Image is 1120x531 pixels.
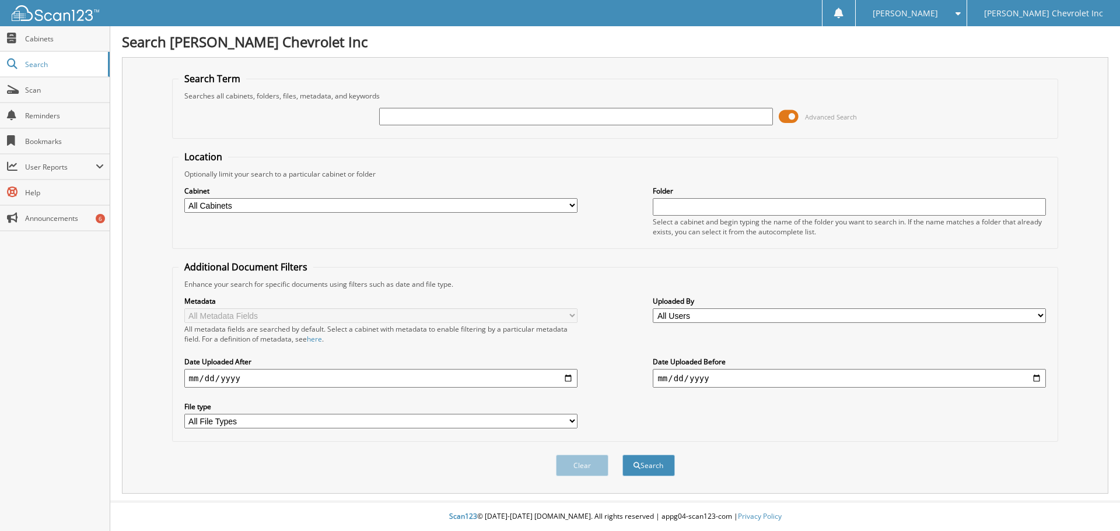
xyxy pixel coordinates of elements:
div: All metadata fields are searched by default. Select a cabinet with metadata to enable filtering b... [184,324,577,344]
label: Uploaded By [653,296,1046,306]
h1: Search [PERSON_NAME] Chevrolet Inc [122,32,1108,51]
button: Search [622,455,675,476]
label: Date Uploaded After [184,357,577,367]
input: start [184,369,577,388]
span: Scan123 [449,511,477,521]
span: Reminders [25,111,104,121]
legend: Search Term [178,72,246,85]
label: Cabinet [184,186,577,196]
span: Advanced Search [805,112,857,121]
div: Searches all cabinets, folders, files, metadata, and keywords [178,91,1052,101]
span: Bookmarks [25,136,104,146]
a: Privacy Policy [738,511,782,521]
legend: Location [178,150,228,163]
span: User Reports [25,162,96,172]
div: Enhance your search for specific documents using filters such as date and file type. [178,279,1052,289]
legend: Additional Document Filters [178,261,313,273]
span: [PERSON_NAME] [873,10,938,17]
label: Date Uploaded Before [653,357,1046,367]
div: © [DATE]-[DATE] [DOMAIN_NAME]. All rights reserved | appg04-scan123-com | [110,502,1120,531]
span: Search [25,59,102,69]
a: here [307,334,322,344]
span: Announcements [25,213,104,223]
button: Clear [556,455,608,476]
div: 6 [96,214,105,223]
label: Metadata [184,296,577,306]
label: Folder [653,186,1046,196]
div: Select a cabinet and begin typing the name of the folder you want to search in. If the name match... [653,217,1046,237]
span: Help [25,188,104,198]
span: Cabinets [25,34,104,44]
div: Optionally limit your search to a particular cabinet or folder [178,169,1052,179]
span: Scan [25,85,104,95]
img: scan123-logo-white.svg [12,5,99,21]
label: File type [184,402,577,412]
input: end [653,369,1046,388]
span: [PERSON_NAME] Chevrolet Inc [984,10,1103,17]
